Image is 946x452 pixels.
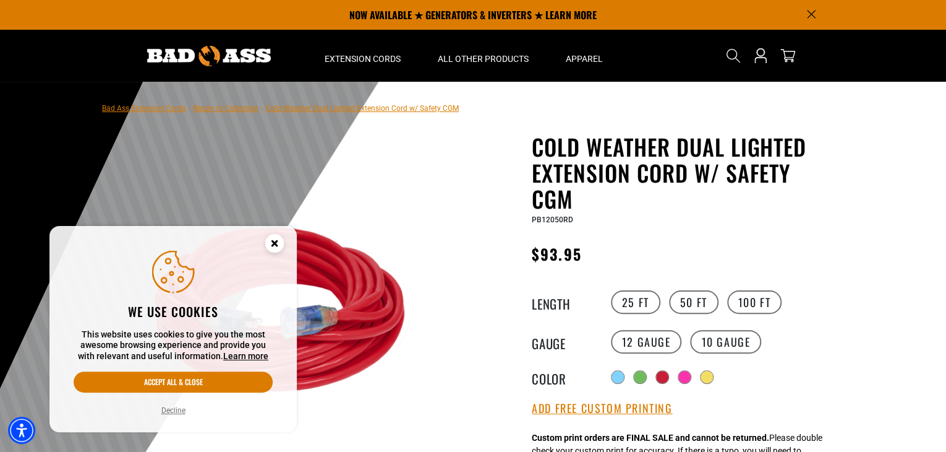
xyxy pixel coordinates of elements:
span: › [261,104,263,113]
button: Decline [158,404,189,417]
button: Accept all & close [74,372,273,393]
label: 25 FT [611,290,660,314]
summary: Search [723,46,743,66]
div: Accessibility Menu [8,417,35,444]
a: This website uses cookies to give you the most awesome browsing experience and provide you with r... [223,351,268,361]
span: › [188,104,190,113]
a: Bad Ass Extension Cords [102,104,185,113]
p: This website uses cookies to give you the most awesome browsing experience and provide you with r... [74,329,273,362]
h1: Cold Weather Dual Lighted Extension Cord w/ Safety CGM [532,134,835,212]
summary: Extension Cords [306,30,419,82]
legend: Length [532,294,594,310]
strong: Custom print orders are FINAL SALE and cannot be returned. [532,433,769,443]
button: Add Free Custom Printing [532,402,672,415]
label: 12 Gauge [611,330,682,354]
button: Close this option [252,226,297,264]
label: 100 FT [727,290,782,314]
span: Extension Cords [325,53,401,64]
summary: Apparel [547,30,621,82]
img: Bad Ass Extension Cords [147,46,271,66]
a: Open this option [751,30,770,82]
legend: Color [532,369,594,385]
span: Cold Weather Dual Lighted Extension Cord w/ Safety CGM [266,104,459,113]
span: $93.95 [532,243,581,265]
a: cart [778,48,798,63]
aside: Cookie Consent [49,226,297,433]
span: Apparel [566,53,603,64]
span: PB12050RD [532,215,573,224]
a: Return to Collection [193,104,258,113]
label: 10 Gauge [690,330,761,354]
nav: breadcrumbs [102,100,459,115]
label: 50 FT [669,290,718,314]
summary: All Other Products [419,30,547,82]
legend: Gauge [532,334,594,350]
span: All Other Products [438,53,529,64]
h2: We use cookies [74,303,273,319]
